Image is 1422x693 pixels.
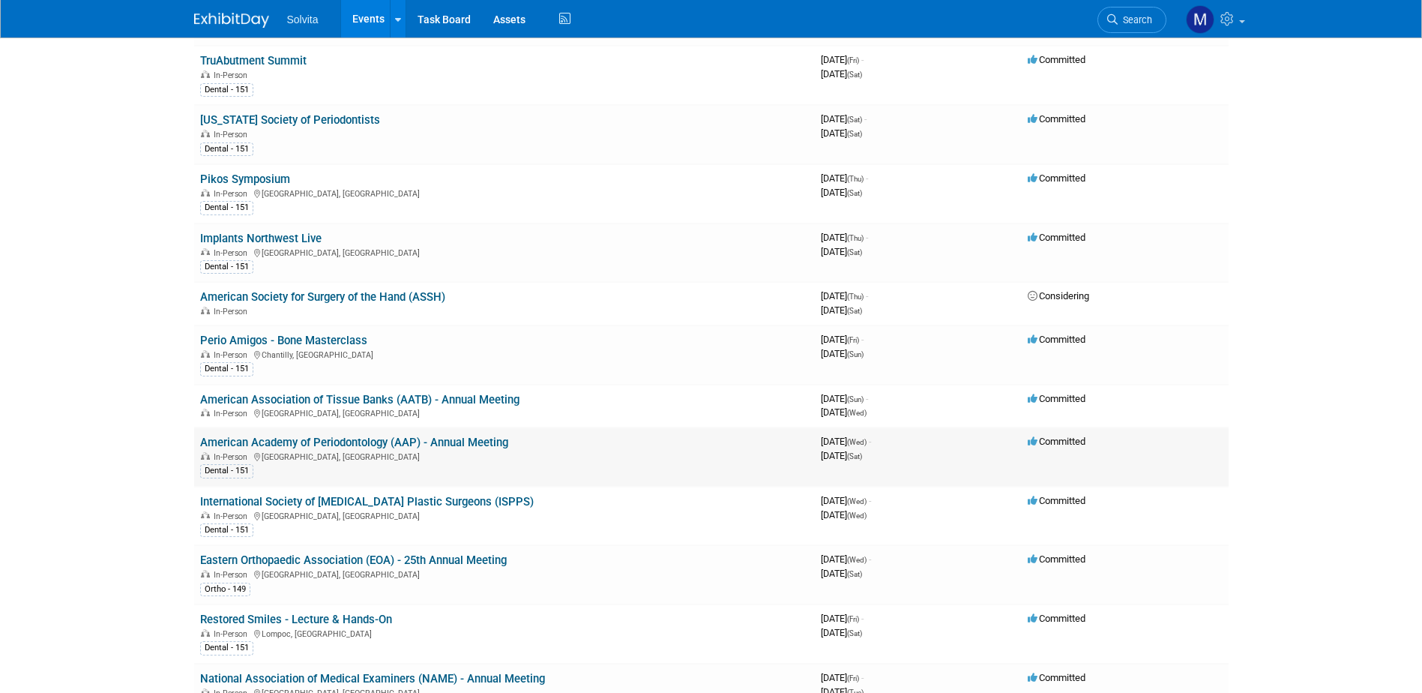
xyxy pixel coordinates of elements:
[1028,232,1085,243] span: Committed
[1186,5,1214,34] img: Matthew Burns
[821,568,862,579] span: [DATE]
[200,553,507,567] a: Eastern Orthopaedic Association (EOA) - 25th Annual Meeting
[847,56,859,64] span: (Fri)
[821,290,868,301] span: [DATE]
[201,307,210,314] img: In-Person Event
[866,290,868,301] span: -
[214,570,252,580] span: In-Person
[200,436,508,449] a: American Academy of Periodontology (AAP) - Annual Meeting
[861,54,864,65] span: -
[214,350,252,360] span: In-Person
[821,613,864,624] span: [DATE]
[847,234,864,242] span: (Thu)
[821,172,868,184] span: [DATE]
[847,556,867,564] span: (Wed)
[200,509,809,521] div: [GEOGRAPHIC_DATA], [GEOGRAPHIC_DATA]
[821,406,867,418] span: [DATE]
[821,436,871,447] span: [DATE]
[869,495,871,506] span: -
[201,409,210,416] img: In-Person Event
[214,130,252,139] span: In-Person
[847,70,862,79] span: (Sat)
[200,232,322,245] a: Implants Northwest Live
[1028,393,1085,404] span: Committed
[200,348,809,360] div: Chantilly, [GEOGRAPHIC_DATA]
[847,307,862,315] span: (Sat)
[200,613,392,626] a: Restored Smiles - Lecture & Hands-On
[201,570,210,577] img: In-Person Event
[200,54,307,67] a: TruAbutment Summit
[200,201,253,214] div: Dental - 151
[201,248,210,256] img: In-Person Event
[194,13,269,28] img: ExhibitDay
[861,672,864,683] span: -
[214,409,252,418] span: In-Person
[847,395,864,403] span: (Sun)
[821,232,868,243] span: [DATE]
[847,497,867,505] span: (Wed)
[847,350,864,358] span: (Sun)
[869,553,871,565] span: -
[866,172,868,184] span: -
[201,70,210,78] img: In-Person Event
[201,189,210,196] img: In-Person Event
[847,409,867,417] span: (Wed)
[200,260,253,274] div: Dental - 151
[821,54,864,65] span: [DATE]
[1028,553,1085,565] span: Committed
[821,348,864,359] span: [DATE]
[287,13,319,25] span: Solvita
[821,304,862,316] span: [DATE]
[847,615,859,623] span: (Fri)
[1028,672,1085,683] span: Committed
[821,127,862,139] span: [DATE]
[214,452,252,462] span: In-Person
[847,438,867,446] span: (Wed)
[201,130,210,137] img: In-Person Event
[847,292,864,301] span: (Thu)
[201,350,210,358] img: In-Person Event
[1028,113,1085,124] span: Committed
[200,83,253,97] div: Dental - 151
[201,629,210,637] img: In-Person Event
[200,672,545,685] a: National Association of Medical Examiners (NAME) - Annual Meeting
[821,187,862,198] span: [DATE]
[200,450,809,462] div: [GEOGRAPHIC_DATA], [GEOGRAPHIC_DATA]
[847,629,862,637] span: (Sat)
[1028,436,1085,447] span: Committed
[864,113,867,124] span: -
[821,393,868,404] span: [DATE]
[200,495,534,508] a: International Society of [MEDICAL_DATA] Plastic Surgeons (ISPPS)
[821,246,862,257] span: [DATE]
[200,568,809,580] div: [GEOGRAPHIC_DATA], [GEOGRAPHIC_DATA]
[847,336,859,344] span: (Fri)
[214,248,252,258] span: In-Person
[1097,7,1166,33] a: Search
[821,68,862,79] span: [DATE]
[847,175,864,183] span: (Thu)
[847,130,862,138] span: (Sat)
[1028,290,1089,301] span: Considering
[201,511,210,519] img: In-Person Event
[869,436,871,447] span: -
[847,570,862,578] span: (Sat)
[1028,334,1085,345] span: Committed
[821,113,867,124] span: [DATE]
[847,511,867,520] span: (Wed)
[200,641,253,655] div: Dental - 151
[847,674,859,682] span: (Fri)
[200,246,809,258] div: [GEOGRAPHIC_DATA], [GEOGRAPHIC_DATA]
[821,334,864,345] span: [DATE]
[1028,172,1085,184] span: Committed
[866,393,868,404] span: -
[1028,495,1085,506] span: Committed
[214,511,252,521] span: In-Person
[821,450,862,461] span: [DATE]
[201,452,210,460] img: In-Person Event
[821,509,867,520] span: [DATE]
[200,290,445,304] a: American Society for Surgery of the Hand (ASSH)
[200,406,809,418] div: [GEOGRAPHIC_DATA], [GEOGRAPHIC_DATA]
[847,115,862,124] span: (Sat)
[200,627,809,639] div: Lompoc, [GEOGRAPHIC_DATA]
[821,627,862,638] span: [DATE]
